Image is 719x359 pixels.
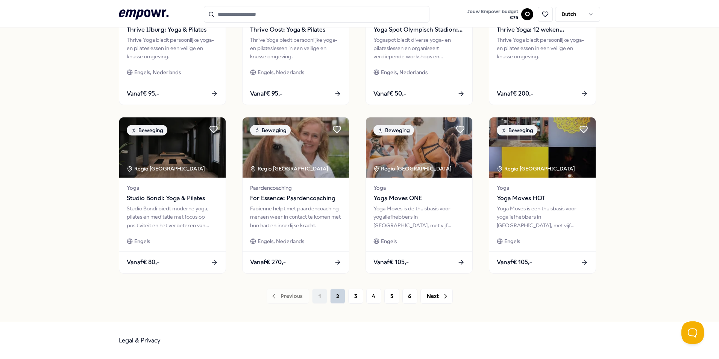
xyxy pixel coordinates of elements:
[373,204,465,230] div: Yoga Moves is de thuisbasis voor yogaliefhebbers in [GEOGRAPHIC_DATA], met vijf studio’s versprei...
[373,125,414,135] div: Beweging
[497,257,532,267] span: Vanaf € 105,-
[134,68,181,76] span: Engels, Nederlands
[250,164,329,173] div: Regio [GEOGRAPHIC_DATA]
[366,289,381,304] button: 4
[373,164,453,173] div: Regio [GEOGRAPHIC_DATA]
[373,193,465,203] span: Yoga Moves ONE
[467,9,518,15] span: Jouw Empowr budget
[127,89,159,99] span: Vanaf € 95,-
[402,289,417,304] button: 6
[127,257,159,267] span: Vanaf € 80,-
[250,193,341,203] span: For Essence: Paardencoaching
[497,125,537,135] div: Beweging
[258,68,304,76] span: Engels, Nederlands
[366,117,473,274] a: package imageBewegingRegio [GEOGRAPHIC_DATA] YogaYoga Moves ONEYoga Moves is de thuisbasis voor y...
[681,321,704,344] iframe: Help Scout Beacon - Open
[127,164,206,173] div: Regio [GEOGRAPHIC_DATA]
[521,8,533,20] button: O
[250,125,291,135] div: Beweging
[373,36,465,61] div: Yogaspot biedt diverse yoga- en pilateslessen en organiseert verdiepende workshops en cursussen.
[330,289,345,304] button: 2
[373,89,406,99] span: Vanaf € 50,-
[497,36,588,61] div: Thrive Yoga biedt persoonlijke yoga- en pilateslessen in een veilige en knusse omgeving.
[366,117,472,178] img: package image
[384,289,399,304] button: 5
[497,184,588,192] span: Yoga
[464,6,521,22] a: Jouw Empowr budget€75
[250,25,341,35] span: Thrive Oost: Yoga & Pilates
[127,25,218,35] span: Thrive IJburg: Yoga & Pilates
[497,25,588,35] span: Thrive Yoga: 12 weken zwangerschapsyoga
[127,204,218,230] div: Studio Bondi biedt moderne yoga, pilates en meditatie met focus op positiviteit en het verbeteren...
[258,237,304,245] span: Engels, Nederlands
[466,7,520,22] button: Jouw Empowr budget€75
[250,36,341,61] div: Thrive Yoga biedt persoonlijke yoga- en pilateslessen in een veilige en knusse omgeving.
[242,117,349,274] a: package imageBewegingRegio [GEOGRAPHIC_DATA] PaardencoachingFor Essence: PaardencoachingFabienne ...
[381,237,397,245] span: Engels
[250,184,341,192] span: Paardencoaching
[489,117,596,178] img: package image
[497,193,588,203] span: Yoga Moves HOT
[497,164,576,173] div: Regio [GEOGRAPHIC_DATA]
[134,237,150,245] span: Engels
[243,117,349,178] img: package image
[504,237,520,245] span: Engels
[127,125,167,135] div: Beweging
[127,36,218,61] div: Thrive Yoga biedt persoonlijke yoga- en pilateslessen in een veilige en knusse omgeving.
[127,193,218,203] span: Studio Bondi: Yoga & Pilates
[250,204,341,230] div: Fabienne helpt met paardencoaching mensen weer in contact te komen met hun hart en innerlijke kra...
[119,337,161,344] a: Legal & Privacy
[373,257,409,267] span: Vanaf € 105,-
[127,184,218,192] span: Yoga
[497,89,533,99] span: Vanaf € 200,-
[497,204,588,230] div: Yoga Moves is een thuisbasis voor yogaliefhebbers in [GEOGRAPHIC_DATA], met vijf studio’s verspre...
[250,89,282,99] span: Vanaf € 95,-
[489,117,596,274] a: package imageBewegingRegio [GEOGRAPHIC_DATA] YogaYoga Moves HOTYoga Moves is een thuisbasis voor ...
[373,25,465,35] span: Yoga Spot Olympisch Stadion: Yoga & Pilates
[381,68,428,76] span: Engels, Nederlands
[119,117,226,274] a: package imageBewegingRegio [GEOGRAPHIC_DATA] YogaStudio Bondi: Yoga & PilatesStudio Bondi biedt m...
[373,184,465,192] span: Yoga
[348,289,363,304] button: 3
[204,6,429,23] input: Search for products, categories or subcategories
[119,117,226,178] img: package image
[420,289,453,304] button: Next
[250,257,286,267] span: Vanaf € 270,-
[467,15,518,21] span: € 75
